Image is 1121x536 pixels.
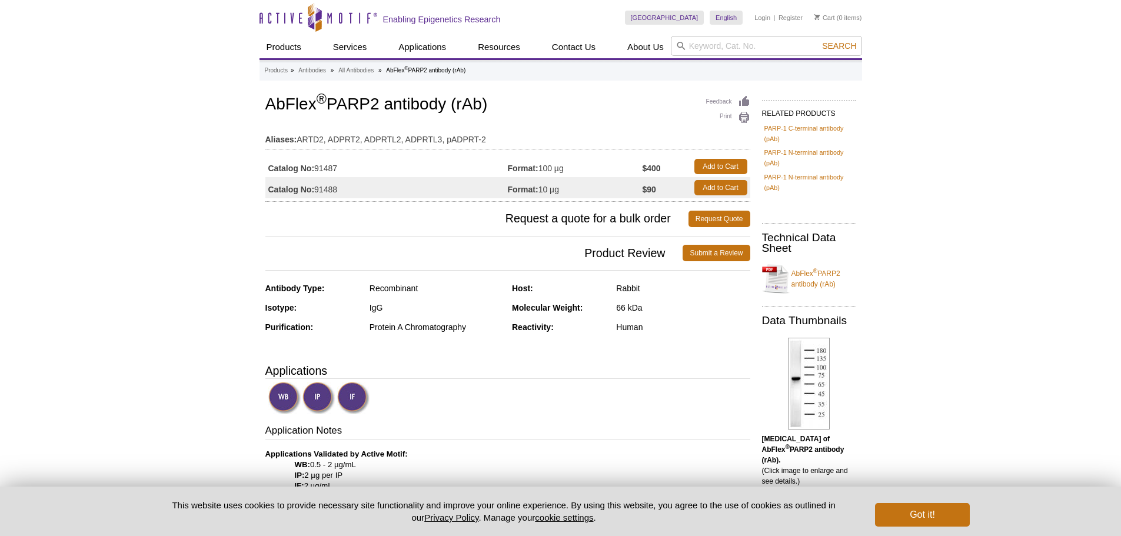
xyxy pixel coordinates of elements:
td: 100 µg [508,156,643,177]
a: Register [779,14,803,22]
button: Got it! [875,503,969,527]
a: Cart [814,14,835,22]
strong: IF: [295,481,304,490]
li: » [378,67,382,74]
strong: WB: [295,460,310,469]
input: Keyword, Cat. No. [671,36,862,56]
a: About Us [620,36,671,58]
a: Antibodies [298,65,326,76]
a: Add to Cart [694,159,747,174]
h2: Enabling Epigenetics Research [383,14,501,25]
div: Rabbit [616,283,750,294]
a: AbFlex®PARP2 antibody (rAb) [762,261,856,297]
strong: Catalog No: [268,163,315,174]
sup: ® [404,65,408,71]
h2: RELATED PRODUCTS [762,100,856,121]
span: Request a quote for a bulk order [265,211,688,227]
a: English [710,11,743,25]
img: Immunoprecipitation Validated [302,382,335,414]
img: AbFlex<sup>®</sup> PARP2 antibody (rAb) tested by Western blot. [788,338,830,430]
a: All Antibodies [338,65,374,76]
strong: Isotype: [265,303,297,312]
a: Print [706,111,750,124]
li: AbFlex PARP2 antibody (rAb) [386,67,465,74]
strong: $400 [642,163,660,174]
a: Feedback [706,95,750,108]
a: PARP-1 N-terminal antibody (pAb) [764,172,854,193]
li: | [774,11,776,25]
strong: $90 [642,184,656,195]
strong: Host: [512,284,533,293]
a: Login [754,14,770,22]
a: Add to Cart [694,180,747,195]
li: » [331,67,334,74]
p: This website uses cookies to provide necessary site functionality and improve your online experie... [152,499,856,524]
td: 10 µg [508,177,643,198]
a: Resources [471,36,527,58]
a: PARP-1 N-terminal antibody (pAb) [764,147,854,168]
div: Recombinant [370,283,503,294]
strong: Format: [508,163,538,174]
strong: Molecular Weight: [512,303,583,312]
h3: Application Notes [265,424,750,440]
h2: Data Thumbnails [762,315,856,326]
strong: Antibody Type: [265,284,325,293]
h3: Applications [265,362,750,379]
p: 0.5 - 2 µg/mL 2 µg per IP 2 µg/mL [265,449,750,491]
li: (0 items) [814,11,862,25]
img: Your Cart [814,14,820,20]
button: Search [819,41,860,51]
div: Protein A Chromatography [370,322,503,332]
h2: Technical Data Sheet [762,232,856,254]
a: Products [265,65,288,76]
div: Human [616,322,750,332]
td: 91487 [265,156,508,177]
strong: Purification: [265,322,314,332]
strong: Format: [508,184,538,195]
h1: AbFlex PARP2 antibody (rAb) [265,95,750,115]
p: (Click image to enlarge and see details.) [762,434,856,487]
button: cookie settings [535,512,593,522]
a: [GEOGRAPHIC_DATA] [625,11,704,25]
span: Product Review [265,245,683,261]
a: Privacy Policy [424,512,478,522]
a: PARP-1 C-terminal antibody (pAb) [764,123,854,144]
img: Western Blot Validated [268,382,301,414]
td: ARTD2, ADPRT2, ADPRTL2, ADPRTL3, pADPRT-2 [265,127,750,146]
b: Applications Validated by Active Motif: [265,450,408,458]
a: Submit a Review [683,245,750,261]
sup: ® [786,444,790,450]
a: Applications [391,36,453,58]
a: Request Quote [688,211,750,227]
div: 66 kDa [616,302,750,313]
strong: Catalog No: [268,184,315,195]
strong: IP: [295,471,305,480]
div: IgG [370,302,503,313]
td: 91488 [265,177,508,198]
sup: ® [317,91,327,106]
a: Contact Us [545,36,603,58]
strong: Reactivity: [512,322,554,332]
li: » [291,67,294,74]
img: Immunofluorescence Validated [337,382,370,414]
a: Services [326,36,374,58]
strong: Aliases: [265,134,297,145]
b: [MEDICAL_DATA] of AbFlex PARP2 antibody (rAb). [762,435,844,464]
span: Search [822,41,856,51]
sup: ® [813,268,817,274]
a: Products [260,36,308,58]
